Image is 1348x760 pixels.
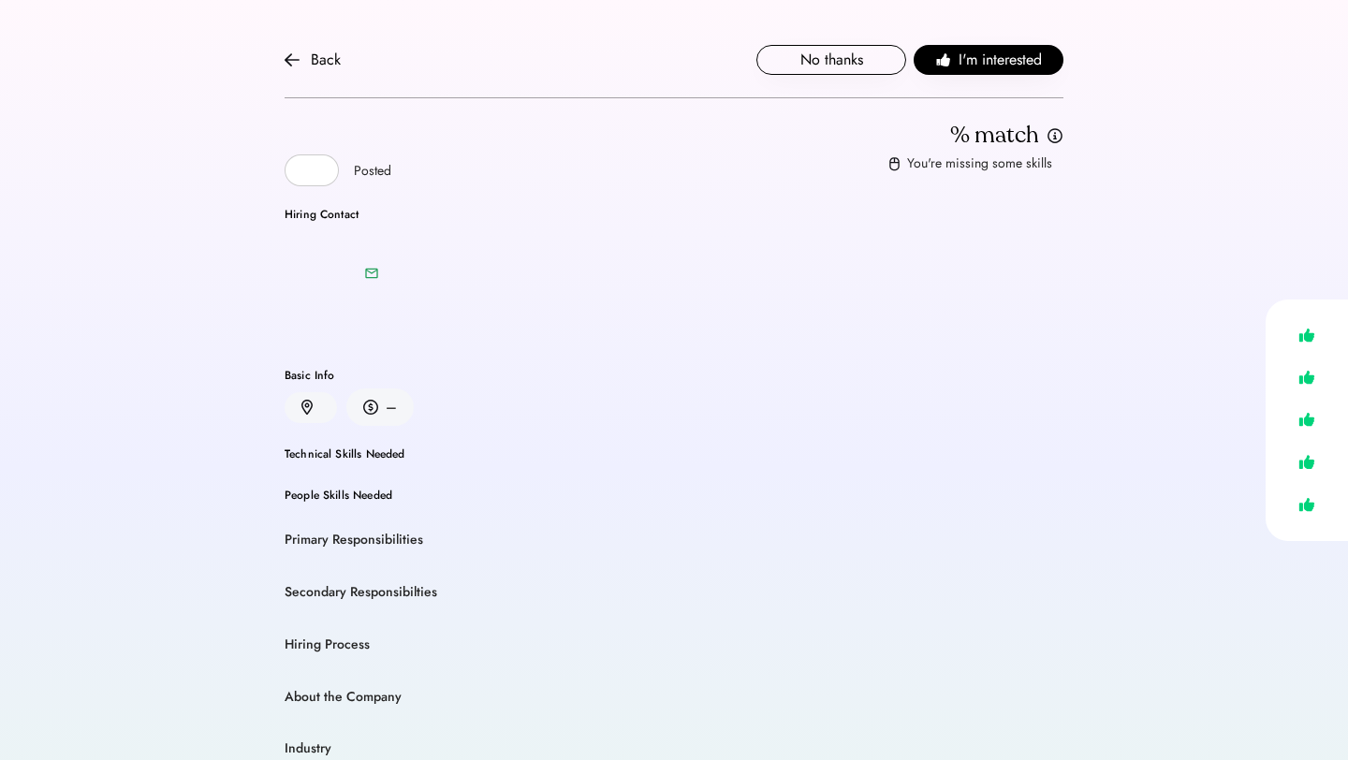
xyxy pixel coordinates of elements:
[285,52,300,67] img: arrow-back.svg
[285,636,370,654] div: Hiring Process
[354,162,391,181] div: Posted
[1047,127,1063,145] img: info.svg
[1294,406,1320,433] img: like.svg
[907,154,1052,173] div: You're missing some skills
[1294,322,1320,349] img: like.svg
[756,45,906,75] button: No thanks
[285,583,437,602] div: Secondary Responsibilties
[386,396,397,418] div: –
[1294,491,1320,519] img: like.svg
[285,739,331,758] div: Industry
[285,370,1063,381] div: Basic Info
[950,121,1039,151] div: % match
[297,159,319,182] img: yH5BAEAAAAALAAAAAABAAEAAAIBRAA7
[889,156,900,171] img: missing-skills.svg
[285,209,393,220] div: Hiring Contact
[914,45,1063,75] button: I'm interested
[285,231,344,291] img: yH5BAEAAAAALAAAAAABAAEAAAIBRAA7
[311,49,341,71] div: Back
[363,399,378,416] img: money.svg
[959,49,1042,71] span: I'm interested
[1294,448,1320,475] img: like.svg
[301,400,313,416] img: location.svg
[285,688,402,707] div: About the Company
[285,448,1063,460] div: Technical Skills Needed
[285,531,423,549] div: Primary Responsibilities
[1294,364,1320,391] img: like.svg
[285,490,1063,501] div: People Skills Needed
